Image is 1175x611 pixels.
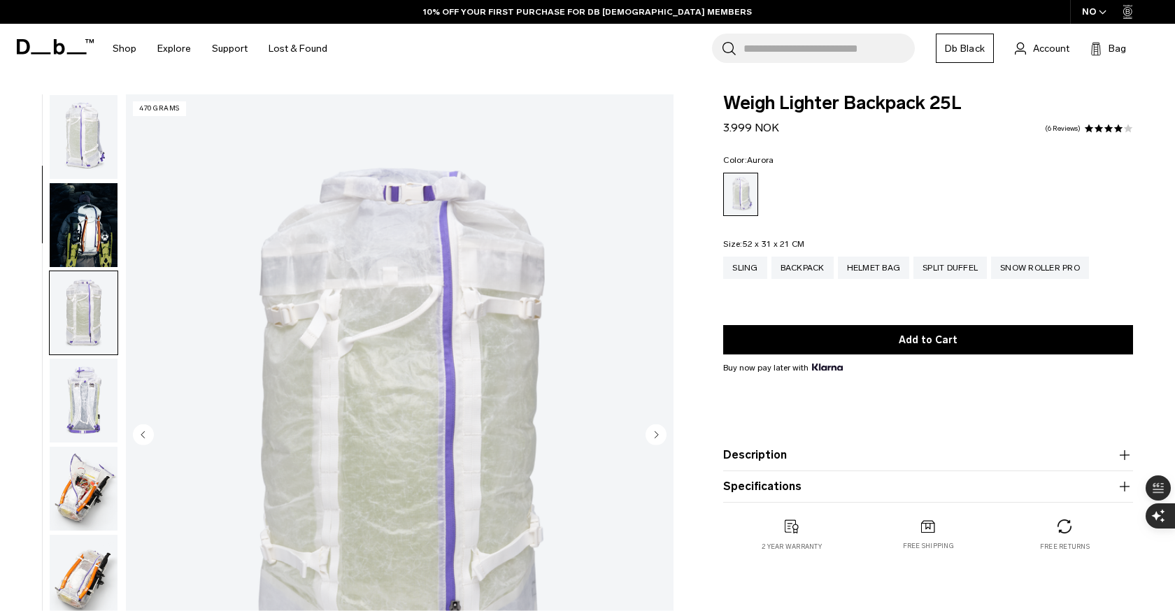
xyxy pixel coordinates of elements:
p: 470 grams [133,101,186,116]
button: Next slide [646,424,667,448]
a: Split Duffel [913,257,987,279]
img: Weigh_Lighter_Backpack_25L_Lifestyle_new.png [50,183,117,267]
img: Weigh_Lighter_Backpack_25L_1.png [50,95,117,179]
a: Db Black [936,34,994,63]
a: Helmet Bag [838,257,910,279]
legend: Color: [723,156,774,164]
a: Support [212,24,248,73]
p: Free returns [1040,542,1090,552]
span: 3.999 NOK [723,121,779,134]
button: Weigh_Lighter_Backpack_25L_1.png [49,94,118,180]
button: Weigh_Lighter_Backpack_25L_2.png [49,271,118,356]
legend: Size: [723,240,804,248]
p: Free shipping [903,541,954,551]
span: Account [1033,41,1069,56]
p: 2 year warranty [762,542,822,552]
span: Buy now pay later with [723,361,842,374]
a: Sling [723,257,767,279]
img: Weigh_Lighter_Backpack_25L_3.png [50,359,117,443]
button: Weigh_Lighter_Backpack_25L_Lifestyle_new.png [49,182,118,268]
a: 10% OFF YOUR FIRST PURCHASE FOR DB [DEMOGRAPHIC_DATA] MEMBERS [423,6,752,18]
a: Shop [113,24,136,73]
a: Snow Roller Pro [991,257,1089,279]
button: Bag [1090,40,1126,57]
span: Bag [1109,41,1126,56]
a: Explore [157,24,191,73]
button: Weigh_Lighter_Backpack_25L_3.png [49,358,118,443]
a: 6 reviews [1045,125,1081,132]
a: Aurora [723,173,758,216]
button: Previous slide [133,424,154,448]
span: 52 x 31 x 21 CM [743,239,805,249]
img: {"height" => 20, "alt" => "Klarna"} [812,364,842,371]
a: Backpack [771,257,834,279]
nav: Main Navigation [102,24,338,73]
button: Add to Cart [723,325,1133,354]
button: Weigh_Lighter_Backpack_25L_4.png [49,446,118,531]
a: Lost & Found [269,24,327,73]
span: Weigh Lighter Backpack 25L [723,94,1133,113]
a: Account [1015,40,1069,57]
img: Weigh_Lighter_Backpack_25L_4.png [50,447,117,531]
img: Weigh_Lighter_Backpack_25L_2.png [50,271,117,355]
button: Specifications [723,478,1133,495]
span: Aurora [747,155,774,165]
button: Description [723,447,1133,463]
